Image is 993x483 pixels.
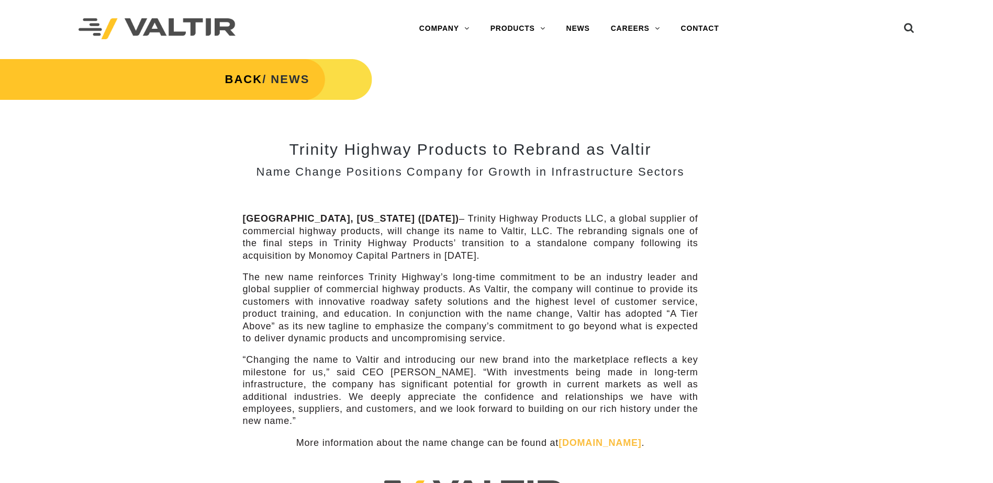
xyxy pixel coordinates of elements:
[243,213,459,224] strong: [GEOGRAPHIC_DATA], [US_STATE] ([DATE])
[243,271,698,344] p: The new name reinforces Trinity Highway’s long-time commitment to be an industry leader and globa...
[243,437,698,449] p: More information about the name change can be found at .
[79,18,236,40] img: Valtir
[243,141,698,158] h2: Trinity Highway Products to Rebrand as Valtir
[225,73,310,86] strong: / NEWS
[243,166,698,178] h3: Name Change Positions Company for Growth in Infrastructure Sectors
[671,18,730,39] a: CONTACT
[600,18,671,39] a: CAREERS
[225,73,263,86] a: BACK
[559,438,641,448] a: [DOMAIN_NAME]
[480,18,556,39] a: PRODUCTS
[243,213,698,262] p: – Trinity Highway Products LLC, a global supplier of commercial highway products, will change its...
[556,18,600,39] a: NEWS
[243,354,698,427] p: “Changing the name to Valtir and introducing our new brand into the marketplace reflects a key mi...
[409,18,480,39] a: COMPANY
